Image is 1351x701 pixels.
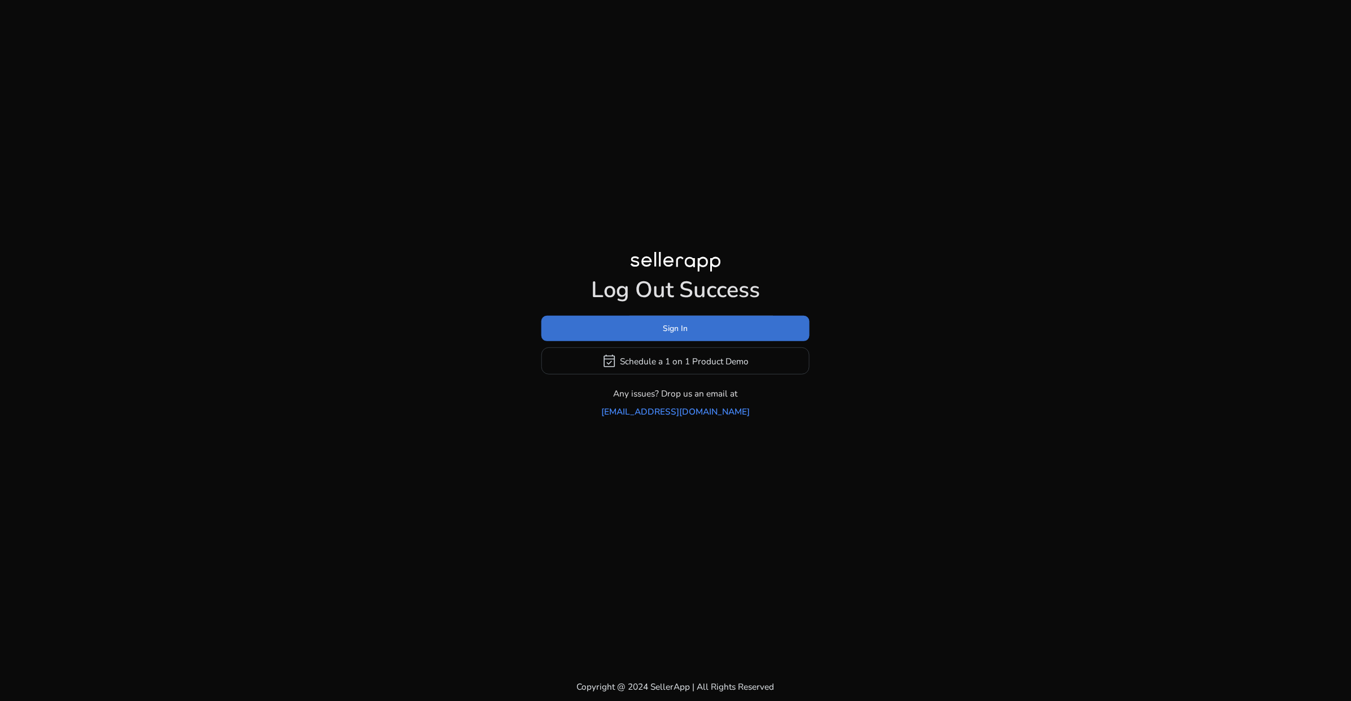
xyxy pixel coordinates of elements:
button: event_availableSchedule a 1 on 1 Product Demo [541,347,810,375]
span: Sign In [663,323,688,334]
p: Any issues? Drop us an email at [614,387,738,400]
span: event_available [602,354,617,368]
h1: Log Out Success [541,277,810,304]
button: Sign In [541,316,810,341]
a: [EMAIL_ADDRESS][DOMAIN_NAME] [601,405,750,418]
